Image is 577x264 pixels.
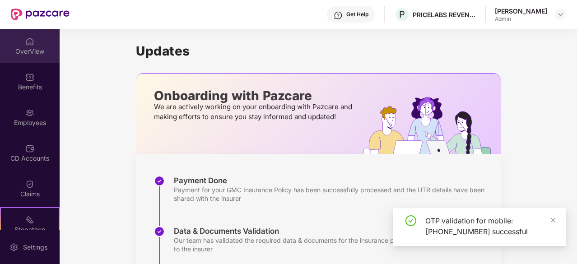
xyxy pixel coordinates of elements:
img: hrOnboarding [363,97,501,154]
img: svg+xml;base64,PHN2ZyBpZD0iQ0RfQWNjb3VudHMiIGRhdGEtbmFtZT0iQ0QgQWNjb3VudHMiIHhtbG5zPSJodHRwOi8vd3... [25,144,34,153]
div: Our team has validated the required data & documents for the insurance policy copy and submitted ... [174,236,492,253]
span: check-circle [405,215,416,226]
img: svg+xml;base64,PHN2ZyBpZD0iRW1wbG95ZWVzIiB4bWxucz0iaHR0cDovL3d3dy53My5vcmcvMjAwMC9zdmciIHdpZHRoPS... [25,108,34,117]
img: svg+xml;base64,PHN2ZyBpZD0iQ2xhaW0iIHhtbG5zPSJodHRwOi8vd3d3LnczLm9yZy8yMDAwL3N2ZyIgd2lkdGg9IjIwIi... [25,180,34,189]
div: Data & Documents Validation [174,226,492,236]
img: svg+xml;base64,PHN2ZyBpZD0iU2V0dGluZy0yMHgyMCIgeG1sbnM9Imh0dHA6Ly93d3cudzMub3JnLzIwMDAvc3ZnIiB3aW... [9,243,19,252]
img: svg+xml;base64,PHN2ZyBpZD0iU3RlcC1Eb25lLTMyeDMyIiB4bWxucz0iaHR0cDovL3d3dy53My5vcmcvMjAwMC9zdmciIH... [154,176,165,186]
div: Stepathon [1,225,59,234]
span: P [399,9,405,20]
img: svg+xml;base64,PHN2ZyBpZD0iRHJvcGRvd24tMzJ4MzIiIHhtbG5zPSJodHRwOi8vd3d3LnczLm9yZy8yMDAwL3N2ZyIgd2... [557,11,564,18]
img: svg+xml;base64,PHN2ZyB4bWxucz0iaHR0cDovL3d3dy53My5vcmcvMjAwMC9zdmciIHdpZHRoPSIyMSIgaGVpZ2h0PSIyMC... [25,215,34,224]
div: Payment for your GMC Insurance Policy has been successfully processed and the UTR details have be... [174,185,492,203]
p: We are actively working on your onboarding with Pazcare and making efforts to ensure you stay inf... [154,102,355,122]
img: svg+xml;base64,PHN2ZyBpZD0iU3RlcC1Eb25lLTMyeDMyIiB4bWxucz0iaHR0cDovL3d3dy53My5vcmcvMjAwMC9zdmciIH... [154,226,165,237]
span: close [550,217,556,223]
div: OTP validation for mobile: [PHONE_NUMBER] successful [425,215,555,237]
p: Onboarding with Pazcare [154,92,355,100]
div: Admin [495,15,547,23]
div: Get Help [346,11,368,18]
div: [PERSON_NAME] [495,7,547,15]
div: PRICELABS REVENUE SOLUTIONS PRIVATE LIMITED [413,10,476,19]
img: New Pazcare Logo [11,9,70,20]
img: svg+xml;base64,PHN2ZyBpZD0iSGVscC0zMngzMiIgeG1sbnM9Imh0dHA6Ly93d3cudzMub3JnLzIwMDAvc3ZnIiB3aWR0aD... [334,11,343,20]
div: Payment Done [174,176,492,185]
h1: Updates [136,43,501,59]
img: svg+xml;base64,PHN2ZyBpZD0iSG9tZSIgeG1sbnM9Imh0dHA6Ly93d3cudzMub3JnLzIwMDAvc3ZnIiB3aWR0aD0iMjAiIG... [25,37,34,46]
div: Settings [20,243,50,252]
img: svg+xml;base64,PHN2ZyBpZD0iQmVuZWZpdHMiIHhtbG5zPSJodHRwOi8vd3d3LnczLm9yZy8yMDAwL3N2ZyIgd2lkdGg9Ij... [25,73,34,82]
